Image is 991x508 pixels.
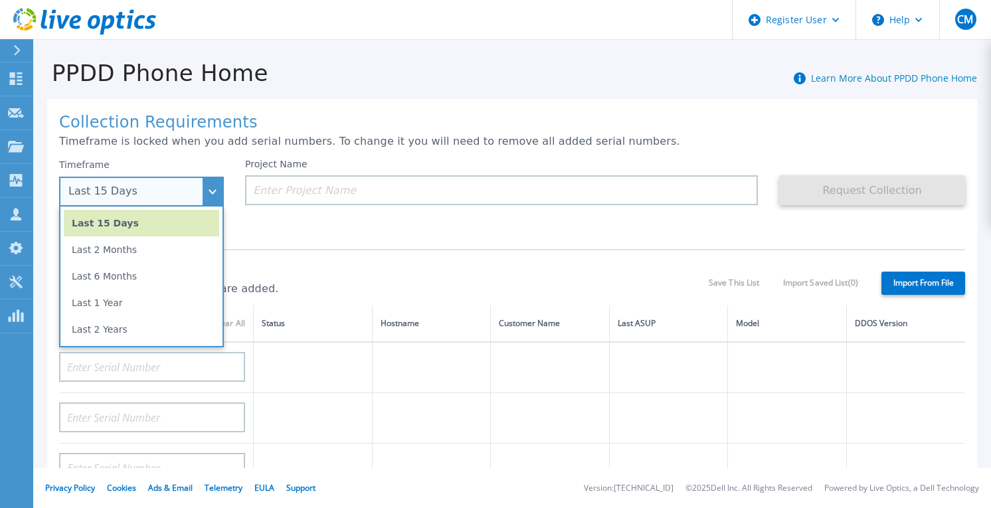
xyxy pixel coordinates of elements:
[685,484,812,493] li: © 2025 Dell Inc. All Rights Reserved
[107,482,136,493] a: Cookies
[881,272,965,295] label: Import From File
[728,305,847,342] th: Model
[68,185,200,197] div: Last 15 Days
[59,260,709,279] h1: Serial Numbers
[824,484,979,493] li: Powered by Live Optics, a Dell Technology
[584,484,674,493] li: Version: [TECHNICAL_ID]
[64,263,219,290] li: Last 6 Months
[59,283,709,295] p: 0 of 20 (max) serial numbers are added.
[491,305,610,342] th: Customer Name
[64,316,219,343] li: Last 2 Years
[64,236,219,263] li: Last 2 Months
[59,352,245,382] input: Enter Serial Number
[59,402,245,432] input: Enter Serial Number
[59,159,110,170] label: Timeframe
[846,305,965,342] th: DDOS Version
[811,72,977,84] a: Learn More About PPDD Phone Home
[245,159,308,169] label: Project Name
[254,482,274,493] a: EULA
[957,14,973,25] span: CM
[372,305,491,342] th: Hostname
[205,482,242,493] a: Telemetry
[254,305,373,342] th: Status
[609,305,728,342] th: Last ASUP
[245,175,758,205] input: Enter Project Name
[33,60,268,86] h1: PPDD Phone Home
[64,290,219,316] li: Last 1 Year
[59,114,965,132] h1: Collection Requirements
[64,210,219,236] li: Last 15 Days
[779,175,965,205] button: Request Collection
[148,482,193,493] a: Ads & Email
[286,482,315,493] a: Support
[59,135,965,147] p: Timeframe is locked when you add serial numbers. To change it you will need to remove all added s...
[59,453,245,483] input: Enter Serial Number
[45,482,95,493] a: Privacy Policy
